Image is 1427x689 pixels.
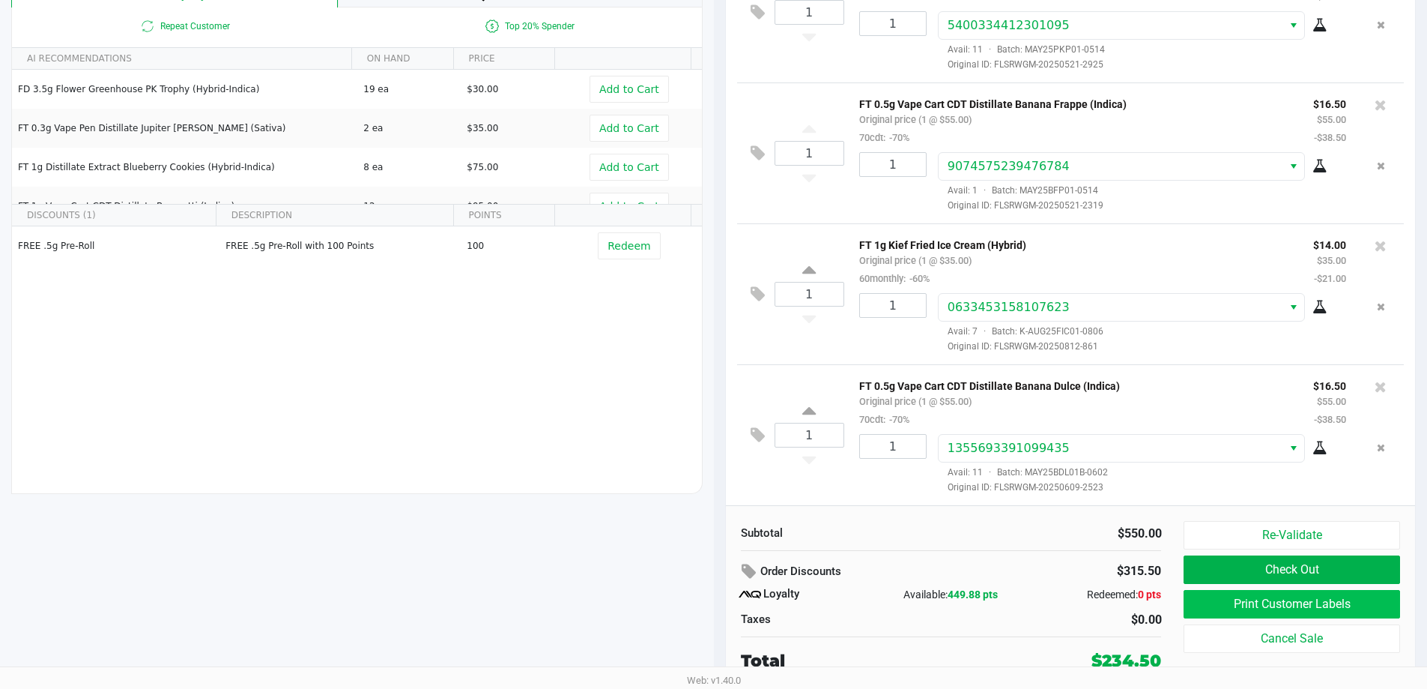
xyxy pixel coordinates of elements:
th: POINTS [453,205,555,226]
span: -70% [885,132,909,143]
td: 100 [460,226,563,265]
div: Loyalty [741,586,881,604]
span: Web: v1.40.0 [687,675,741,686]
div: Subtotal [741,525,940,542]
small: $35.00 [1317,255,1346,266]
td: FD 3.5g Flower Greenhouse PK Trophy (Hybrid-Indica) [12,70,357,109]
button: Select [1282,153,1304,180]
button: Select [1282,435,1304,462]
span: Original ID: FLSRWGM-20250609-2523 [938,481,1346,494]
span: 0633453158107623 [948,300,1070,314]
button: Remove the package from the orderLine [1371,434,1391,462]
div: Available: [881,587,1021,603]
button: Add to Cart [590,154,669,181]
div: $315.50 [1036,559,1161,584]
small: $55.00 [1317,396,1346,407]
button: Re-Validate [1184,521,1399,550]
p: $16.50 [1313,94,1346,110]
span: · [978,185,992,196]
small: 60monthly: [859,273,930,284]
span: $75.00 [467,162,498,172]
button: Select [1282,294,1304,321]
button: Remove the package from the orderLine [1371,293,1391,321]
button: Add to Cart [590,115,669,142]
small: Original price (1 @ $55.00) [859,396,972,407]
span: · [983,467,997,478]
td: 8 ea [357,148,460,187]
td: FT 1g Vape Cart CDT Distillate Bosscotti (Indica) [12,187,357,226]
div: $234.50 [1091,649,1161,673]
span: · [983,44,997,55]
span: Avail: 7 Batch: K-AUG25FIC01-0806 [938,326,1103,337]
td: FT 1g Distillate Extract Blueberry Cookies (Hybrid-Indica) [12,148,357,187]
button: Add to Cart [590,76,669,103]
span: Original ID: FLSRWGM-20250812-861 [938,340,1346,353]
div: Data table [12,205,702,452]
small: 70cdt: [859,132,909,143]
span: -60% [906,273,930,284]
span: Repeat Customer [12,17,357,35]
span: Avail: 11 Batch: MAY25PKP01-0514 [938,44,1105,55]
button: Remove the package from the orderLine [1371,152,1391,180]
small: $55.00 [1317,114,1346,125]
th: DESCRIPTION [216,205,453,226]
p: FT 0.5g Vape Cart CDT Distillate Banana Dulce (Indica) [859,376,1291,392]
span: Avail: 1 Batch: MAY25BFP01-0514 [938,185,1098,196]
td: 19 ea [357,70,460,109]
p: $16.50 [1313,376,1346,392]
span: Add to Cart [599,161,659,173]
button: Select [1282,12,1304,39]
inline-svg: Is a top 20% spender [483,17,501,35]
div: $550.00 [963,525,1162,543]
span: 449.88 pts [948,589,998,601]
button: Redeem [598,232,660,259]
small: -$38.50 [1314,414,1346,425]
p: FT 1g Kief Fried Ice Cream (Hybrid) [859,235,1291,251]
span: · [978,326,992,337]
p: $14.00 [1313,235,1346,251]
span: 9074575239476784 [948,159,1070,173]
span: $35.00 [467,123,498,133]
span: -70% [885,414,909,425]
small: Original price (1 @ $35.00) [859,255,972,266]
td: FREE .5g Pre-Roll [12,226,219,265]
inline-svg: Is repeat customer [139,17,157,35]
th: PRICE [453,48,555,70]
span: Add to Cart [599,200,659,212]
button: Remove the package from the orderLine [1371,11,1391,39]
small: Original price (1 @ $55.00) [859,114,972,125]
div: Taxes [741,611,940,628]
small: 70cdt: [859,414,909,425]
span: 5400334412301095 [948,18,1070,32]
th: ON HAND [351,48,453,70]
p: FT 0.5g Vape Cart CDT Distillate Banana Frappe (Indica) [859,94,1291,110]
span: 0 pts [1138,589,1161,601]
div: Data table [12,48,702,204]
span: $95.00 [467,201,498,211]
button: Add to Cart [590,193,669,220]
span: Add to Cart [599,83,659,95]
td: 12 ea [357,187,460,226]
span: Add to Cart [599,122,659,134]
th: AI RECOMMENDATIONS [12,48,351,70]
span: Top 20% Spender [357,17,701,35]
td: 2 ea [357,109,460,148]
small: -$21.00 [1314,273,1346,284]
div: $0.00 [963,611,1162,629]
button: Print Customer Labels [1184,590,1399,619]
span: Redeem [608,240,650,252]
span: Original ID: FLSRWGM-20250521-2925 [938,58,1346,71]
button: Check Out [1184,556,1399,584]
td: FT 0.3g Vape Pen Distillate Jupiter [PERSON_NAME] (Sativa) [12,109,357,148]
td: FREE .5g Pre-Roll with 100 Points [219,226,460,265]
span: 1355693391099435 [948,441,1070,455]
div: Redeemed: [1021,587,1161,603]
th: DISCOUNTS (1) [12,205,216,226]
div: Order Discounts [741,559,1014,586]
button: Cancel Sale [1184,625,1399,653]
span: Avail: 11 Batch: MAY25BDL01B-0602 [938,467,1108,478]
span: Original ID: FLSRWGM-20250521-2319 [938,199,1346,212]
div: Total [741,649,1007,673]
small: -$38.50 [1314,132,1346,143]
span: $30.00 [467,84,498,94]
